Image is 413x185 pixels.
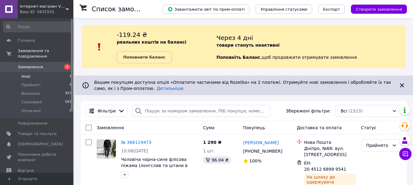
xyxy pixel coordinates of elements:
[21,91,40,96] span: Виконані
[20,4,66,9] span: Інтернет-магазин Viki Shop
[69,108,72,114] span: 0
[21,108,41,114] span: Оплачені
[304,139,356,145] div: Нова Пошта
[216,55,260,60] b: Поповніть Баланс
[341,108,347,114] span: Всі
[351,5,407,14] button: Створити замовлення
[123,55,165,59] b: Поповнити баланс
[323,7,340,12] span: Експорт
[21,82,40,88] span: Прийняті
[117,51,172,63] a: Поповнити баланс
[20,9,73,15] div: Ваш ID: 3431531
[18,152,57,163] span: Показники роботи компанії
[345,6,407,11] a: Створити замовлення
[203,156,231,164] div: 96.04 ₴
[361,125,377,130] span: Статус
[216,43,280,48] b: товари стануть неактивні
[117,31,147,38] span: -119.24 ₴
[348,109,363,113] span: (1523)
[243,140,279,146] a: [PERSON_NAME]
[95,42,104,52] img: :exclamation:
[117,40,186,44] b: реальних коштів на балансі
[18,48,73,59] span: Замовлення та повідомлення
[304,145,356,158] div: Дніпро, №68: вул. [STREET_ADDRESS]
[18,121,47,126] span: Повідомлення
[64,64,70,69] span: 1
[216,30,406,63] div: , щоб продовжити отримувати замовлення
[18,141,63,147] span: [DEMOGRAPHIC_DATA]
[97,125,124,130] span: Замовлення
[69,82,72,88] span: 4
[132,105,270,117] input: Пошук за номером замовлення, ПІБ покупця, номером телефону, Email, номером накладної
[18,131,57,137] span: Товари та послуги
[65,99,72,105] span: 561
[243,149,282,154] span: [PHONE_NUMBER]
[286,108,330,114] span: Збережені фільтри:
[157,86,184,91] a: Детальніше
[18,64,43,70] span: Замовлення
[168,6,245,12] span: Завантажити звіт по пром-оплаті
[163,5,249,14] button: Завантажити звіт по пром-оплаті
[256,5,312,14] button: Управління статусами
[121,157,187,174] a: Чоловіча чорна-синя флісова піжама (лонгслив та штани в клітинку)
[18,38,35,43] span: Головна
[18,168,34,173] span: Відгуки
[97,140,116,158] img: Фото товару
[203,148,215,153] span: 1 шт.
[260,7,307,12] span: Управління статусами
[243,125,265,130] span: Покупець
[356,7,402,12] span: Створити замовлення
[121,140,151,145] a: № 366119473
[318,5,345,14] button: Експорт
[69,74,72,79] span: 1
[297,125,342,130] span: Доставка та оплата
[65,91,72,96] span: 957
[21,74,30,79] span: Нові
[249,158,262,163] span: 100%
[21,99,42,105] span: Скасовані
[399,148,411,160] button: Чат з покупцем
[216,34,253,41] span: Через 4 дні
[203,125,214,130] span: Cума
[92,5,154,13] h1: Список замовлень
[97,139,116,159] a: Фото товару
[203,140,222,145] span: 1 290 ₴
[121,148,148,153] span: 10:06[DATE]
[98,108,116,114] span: Фільтри
[3,21,72,32] input: Пошук
[366,142,389,149] div: Прийнято
[304,161,346,172] span: ЕН: 20 4512 6899 9541
[94,80,391,91] span: Вашим покупцям доступна опція «Оплатити частинами від Rozetka» на 2 платежі. Отримуйте нові замов...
